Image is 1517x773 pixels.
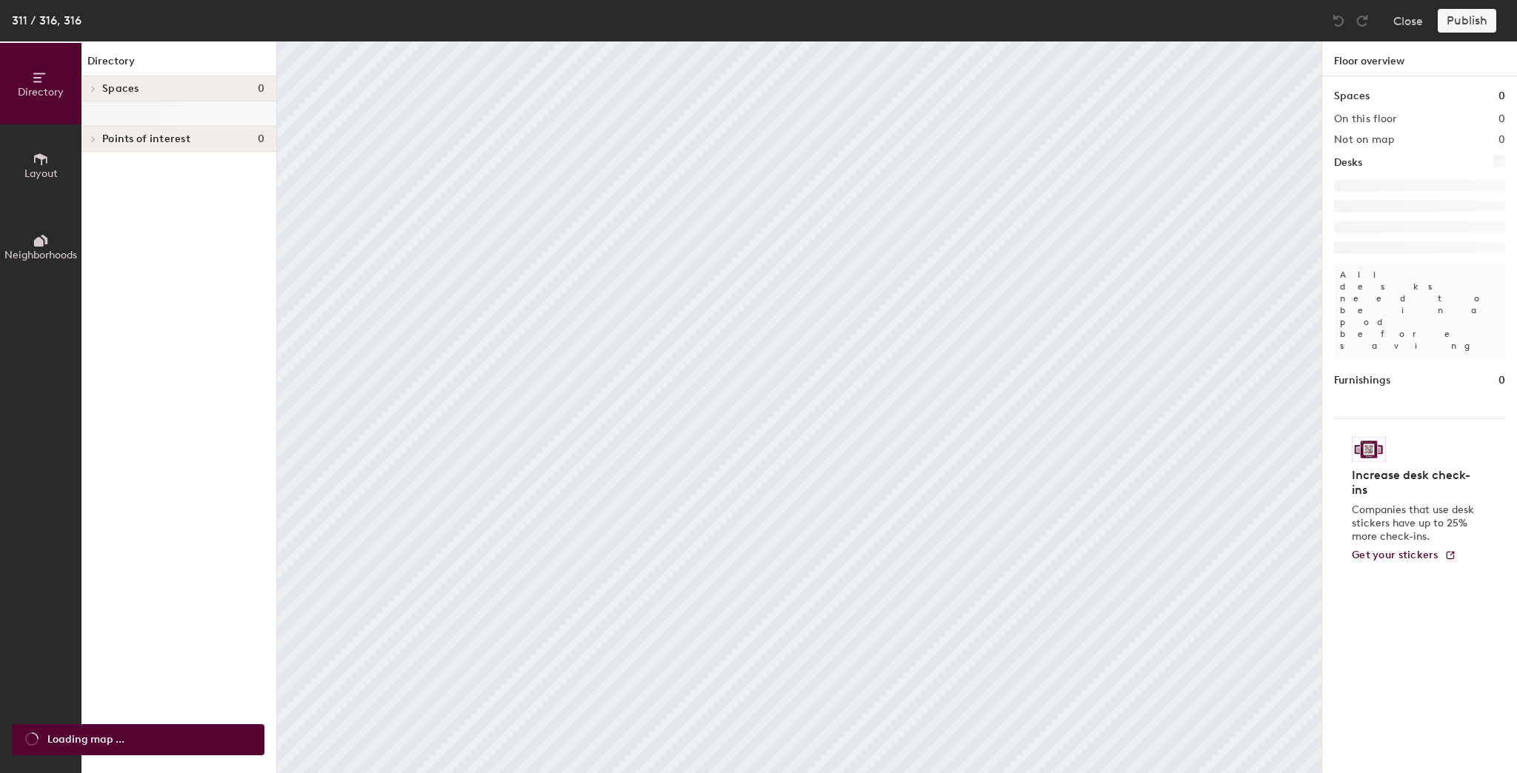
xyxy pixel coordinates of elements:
h1: Spaces [1334,88,1370,104]
h1: Directory [81,53,276,76]
canvas: Map [277,41,1321,773]
h2: Not on map [1334,134,1394,146]
span: 0 [258,133,264,145]
span: Directory [18,86,64,98]
div: 311 / 316, 316 [12,11,81,30]
h1: Furnishings [1334,372,1390,389]
p: All desks need to be in a pod before saving [1334,263,1505,358]
span: Points of interest [102,133,190,145]
h1: Floor overview [1322,41,1517,76]
img: Sticker logo [1352,437,1386,462]
span: 0 [258,83,264,95]
h4: Increase desk check-ins [1352,468,1478,498]
h1: Desks [1334,155,1362,171]
span: Neighborhoods [4,249,77,261]
h1: 0 [1498,372,1505,389]
h2: On this floor [1334,113,1397,125]
img: Undo [1331,13,1346,28]
a: Get your stickers [1352,549,1456,562]
h2: 0 [1498,134,1505,146]
h2: 0 [1498,113,1505,125]
span: Loading map ... [47,732,124,748]
span: Spaces [102,83,139,95]
img: Redo [1355,13,1370,28]
button: Close [1393,9,1423,33]
span: Layout [24,167,58,180]
span: Get your stickers [1352,549,1438,561]
p: Companies that use desk stickers have up to 25% more check-ins. [1352,503,1478,543]
h1: 0 [1498,88,1505,104]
